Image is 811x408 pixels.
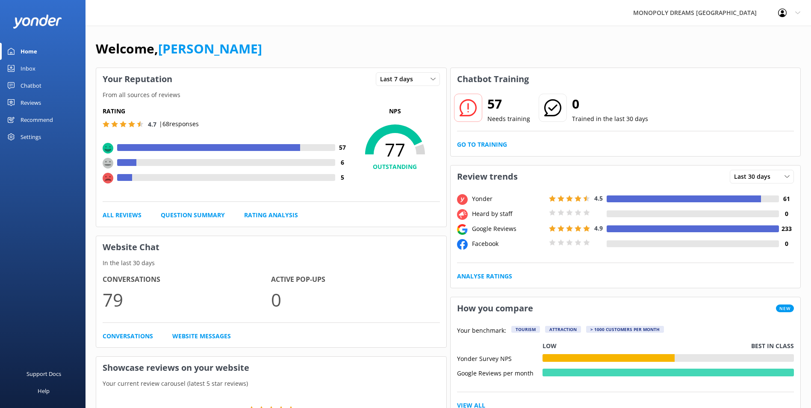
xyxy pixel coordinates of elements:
div: Heard by staff [470,209,547,219]
div: Inbox [21,60,35,77]
h5: Rating [103,106,350,116]
div: Reviews [21,94,41,111]
h3: Showcase reviews on your website [96,357,446,379]
h4: Conversations [103,274,271,285]
h2: 57 [487,94,530,114]
p: Your benchmark: [457,326,506,336]
span: 4.7 [148,120,156,128]
h3: Chatbot Training [451,68,535,90]
h3: How you compare [451,297,540,319]
a: Conversations [103,331,153,341]
h4: 233 [779,224,794,234]
a: All Reviews [103,210,142,220]
p: Trained in the last 30 days [572,114,648,124]
p: Low [543,341,557,351]
div: Settings [21,128,41,145]
span: 4.5 [594,194,603,202]
h4: 61 [779,194,794,204]
p: Your current review carousel (latest 5 star reviews) [96,379,446,388]
div: Yonder [470,194,547,204]
div: Recommend [21,111,53,128]
a: Rating Analysis [244,210,298,220]
p: From all sources of reviews [96,90,446,100]
img: yonder-white-logo.png [13,15,62,29]
h2: 0 [572,94,648,114]
span: Last 7 days [380,74,418,84]
a: [PERSON_NAME] [158,40,262,57]
h1: Welcome, [96,38,262,59]
span: 77 [350,139,440,160]
a: Website Messages [172,331,231,341]
h4: Active Pop-ups [271,274,439,285]
h3: Your Reputation [96,68,179,90]
span: New [776,305,794,312]
h4: 57 [335,143,350,152]
p: NPS [350,106,440,116]
a: Analyse Ratings [457,272,512,281]
h3: Review trends [451,166,524,188]
h4: 6 [335,158,350,167]
div: Tourism [511,326,540,333]
h4: OUTSTANDING [350,162,440,171]
p: Best in class [751,341,794,351]
div: Facebook [470,239,547,248]
h4: 5 [335,173,350,182]
div: Home [21,43,37,60]
p: In the last 30 days [96,258,446,268]
div: Google Reviews per month [457,369,543,376]
p: Needs training [487,114,530,124]
div: Chatbot [21,77,41,94]
h4: 0 [779,239,794,248]
span: Last 30 days [734,172,776,181]
div: Google Reviews [470,224,547,234]
h4: 0 [779,209,794,219]
h3: Website Chat [96,236,446,258]
p: 0 [271,285,439,314]
div: Support Docs [27,365,61,382]
div: Help [38,382,50,399]
div: Yonder Survey NPS [457,354,543,362]
span: 4.9 [594,224,603,232]
div: > 1000 customers per month [586,326,664,333]
p: | 68 responses [159,119,199,129]
div: Attraction [545,326,581,333]
p: 79 [103,285,271,314]
a: Go to Training [457,140,507,149]
a: Question Summary [161,210,225,220]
